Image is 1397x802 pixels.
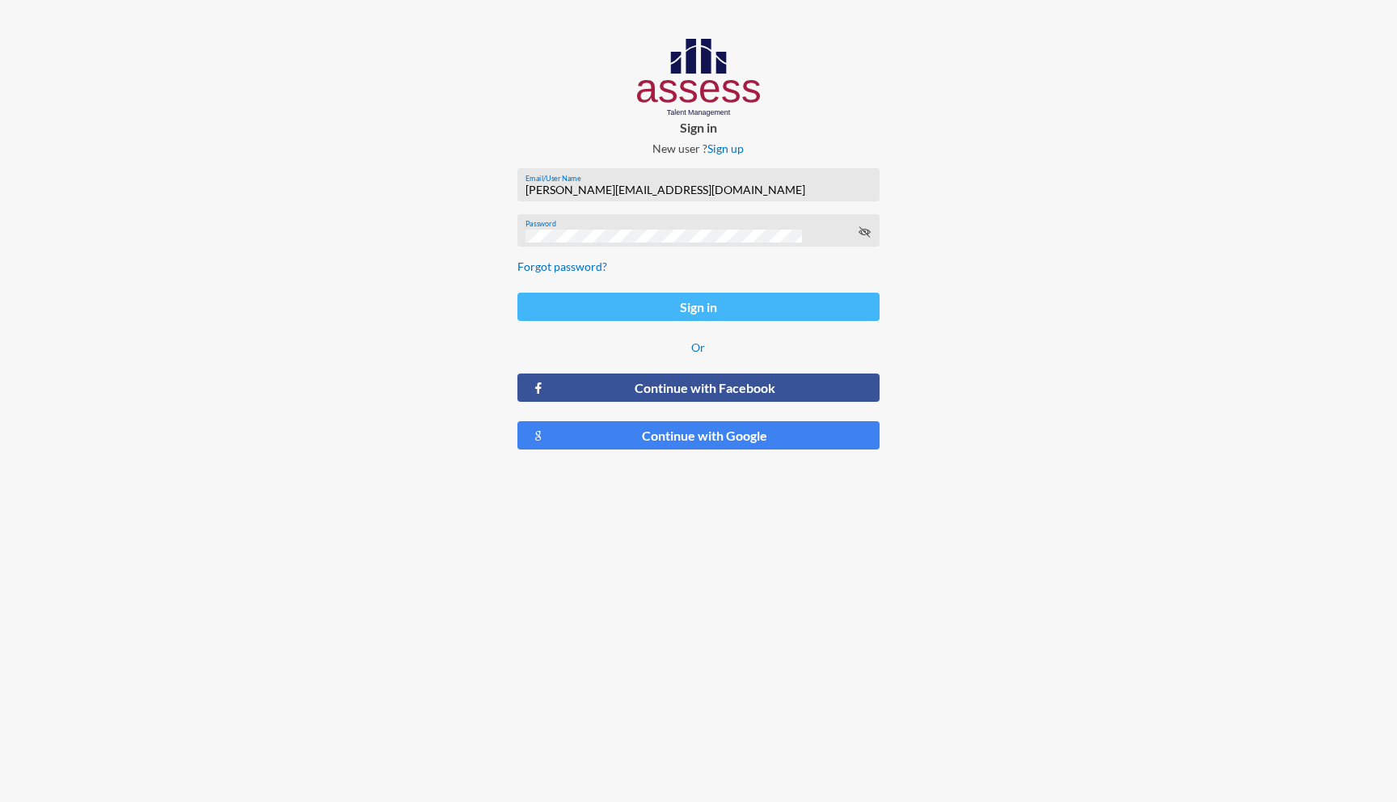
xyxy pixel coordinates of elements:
p: Sign in [504,120,893,135]
button: Continue with Google [517,421,880,450]
img: AssessLogoo.svg [637,39,761,116]
input: Email/User Name [525,184,871,196]
button: Sign in [517,293,880,321]
button: Continue with Facebook [517,374,880,402]
p: New user ? [504,141,893,155]
p: Or [517,340,880,354]
a: Forgot password? [517,260,607,273]
a: Sign up [707,141,744,155]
